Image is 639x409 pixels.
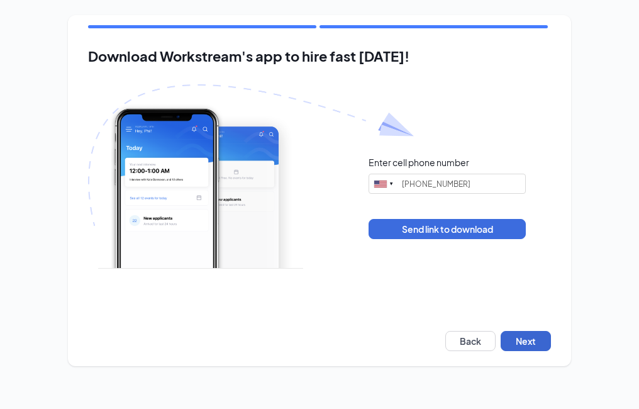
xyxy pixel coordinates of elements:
[369,156,469,169] div: Enter cell phone number
[88,84,414,269] img: Download Workstream's app with paper plane
[369,219,526,239] button: Send link to download
[88,48,551,64] h2: Download Workstream's app to hire fast [DATE]!
[369,174,526,194] input: (201) 555-0123
[501,331,551,351] button: Next
[369,174,398,193] div: United States: +1
[445,331,496,351] button: Back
